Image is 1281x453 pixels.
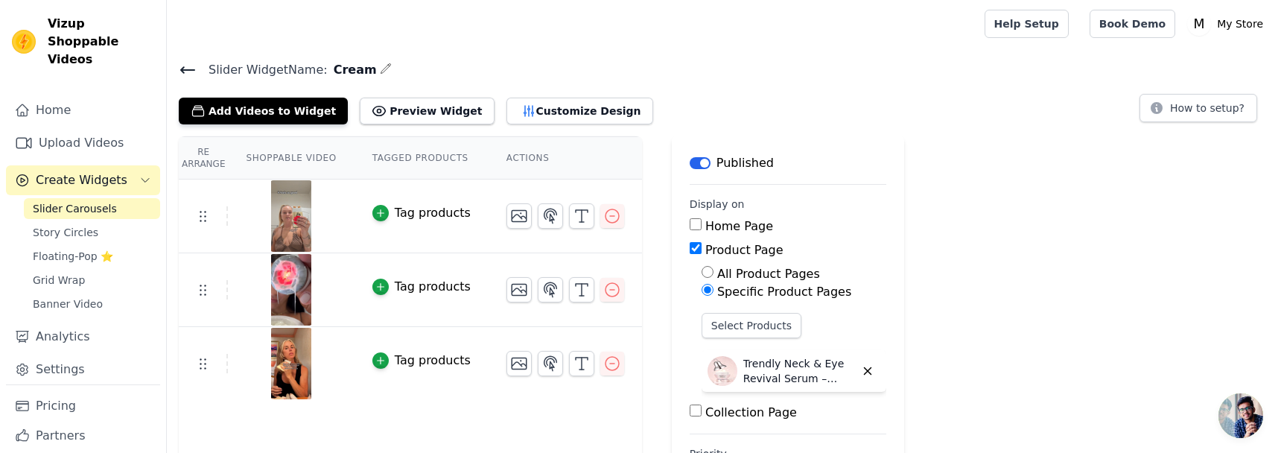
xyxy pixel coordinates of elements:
[12,30,36,54] img: Vizup
[33,297,103,311] span: Banner Video
[705,243,783,257] label: Product Page
[228,137,354,180] th: Shoppable Video
[33,225,98,240] span: Story Circles
[24,246,160,267] a: Floating-Pop ⭐
[360,98,494,124] button: Preview Widget
[6,391,160,421] a: Pricing
[506,203,532,229] button: Change Thumbnail
[372,204,471,222] button: Tag products
[36,171,127,189] span: Create Widgets
[708,356,737,386] img: Trendly Neck & Eye Revival Serum – Polypeptide-Enhanced Lifting Complex
[717,267,820,281] label: All Product Pages
[395,204,471,222] div: Tag products
[197,61,328,79] span: Slider Widget Name:
[1187,10,1269,37] button: M My Store
[489,137,642,180] th: Actions
[33,249,113,264] span: Floating-Pop ⭐
[355,137,489,180] th: Tagged Products
[716,154,774,172] p: Published
[705,219,773,233] label: Home Page
[179,98,348,124] button: Add Videos to Widget
[6,355,160,384] a: Settings
[179,137,228,180] th: Re Arrange
[380,60,392,80] div: Edit Name
[506,351,532,376] button: Change Thumbnail
[6,128,160,158] a: Upload Videos
[506,98,653,124] button: Customize Design
[985,10,1069,38] a: Help Setup
[506,277,532,302] button: Change Thumbnail
[270,328,312,399] img: vizup-images-5e82.png
[24,198,160,219] a: Slider Carousels
[270,180,312,252] img: vizup-images-231f.png
[395,278,471,296] div: Tag products
[328,61,377,79] span: Cream
[855,358,880,384] button: Delete widget
[24,222,160,243] a: Story Circles
[24,270,160,291] a: Grid Wrap
[690,197,745,212] legend: Display on
[6,322,160,352] a: Analytics
[1218,393,1263,438] div: Open chat
[270,254,312,326] img: vizup-images-ee12.png
[6,95,160,125] a: Home
[24,294,160,314] a: Banner Video
[6,165,160,195] button: Create Widgets
[1139,94,1257,122] button: How to setup?
[1211,10,1269,37] p: My Store
[33,201,117,216] span: Slider Carousels
[372,278,471,296] button: Tag products
[1090,10,1175,38] a: Book Demo
[33,273,85,288] span: Grid Wrap
[1139,104,1257,118] a: How to setup?
[705,405,797,419] label: Collection Page
[702,313,801,338] button: Select Products
[743,356,855,386] p: Trendly Neck & Eye Revival Serum – Polypeptide-Enhanced Lifting Complex
[6,421,160,451] a: Partners
[717,285,851,299] label: Specific Product Pages
[372,352,471,370] button: Tag products
[48,15,154,69] span: Vizup Shoppable Videos
[395,352,471,370] div: Tag products
[1194,16,1205,31] text: M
